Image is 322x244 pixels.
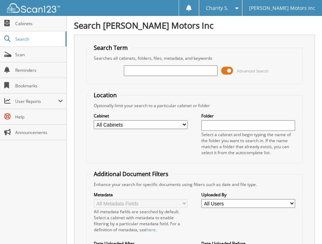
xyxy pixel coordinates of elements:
span: Cabinets [15,21,63,27]
div: Enhance your search for specific documents using filters such as date and file type. [90,181,299,187]
div: Searches all cabinets, folders, files, metadata, and keywords [90,55,299,61]
span: Bookmarks [15,83,63,89]
label: Cabinet [94,113,188,119]
span: Reminders [15,67,63,73]
span: Advanced Search [237,68,269,74]
label: Folder [201,113,295,119]
div: Select a cabinet and begin typing the name of the folder you want to search in. If the name match... [201,132,295,156]
legend: Search Term [90,44,131,52]
div: Optionally limit your search to a particular cabinet or folder [90,103,299,109]
span: Announcements [15,129,63,135]
a: here [146,227,156,233]
span: Charity S. [206,6,229,10]
img: scan123-logo-white.svg [7,3,60,13]
label: Uploaded By [201,192,295,198]
span: Help [15,114,63,120]
span: Search [15,36,62,42]
div: All metadata fields are searched by default. Select a cabinet with metadata to enable filtering b... [94,209,188,233]
span: Scan [15,52,63,58]
legend: Location [90,91,120,99]
legend: Additional Document Filters [90,170,172,178]
label: Metadata [94,192,188,198]
span: [PERSON_NAME] Motors Inc [249,6,315,10]
span: User Reports [15,98,58,104]
h1: Search [PERSON_NAME] Motors Inc [74,19,315,31]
